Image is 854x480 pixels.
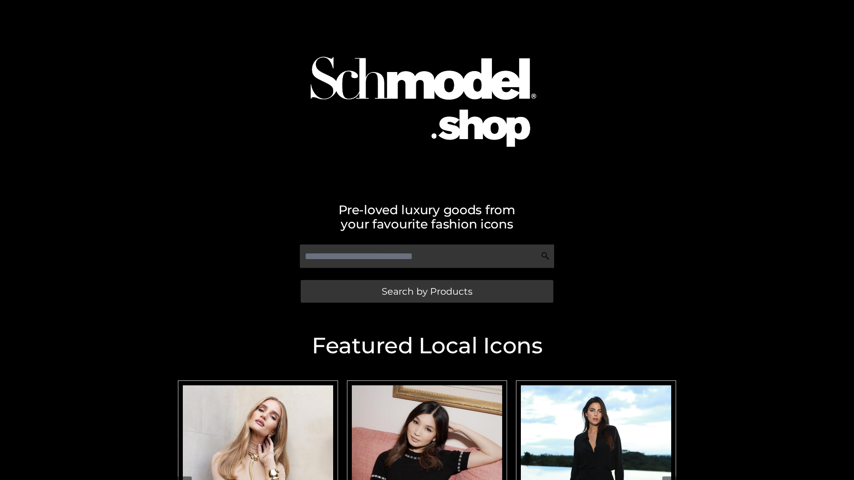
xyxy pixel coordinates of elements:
span: Search by Products [382,287,472,296]
img: Search Icon [541,252,550,260]
h2: Pre-loved luxury goods from your favourite fashion icons [173,203,681,231]
a: Search by Products [301,280,553,303]
h2: Featured Local Icons​ [173,335,681,357]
